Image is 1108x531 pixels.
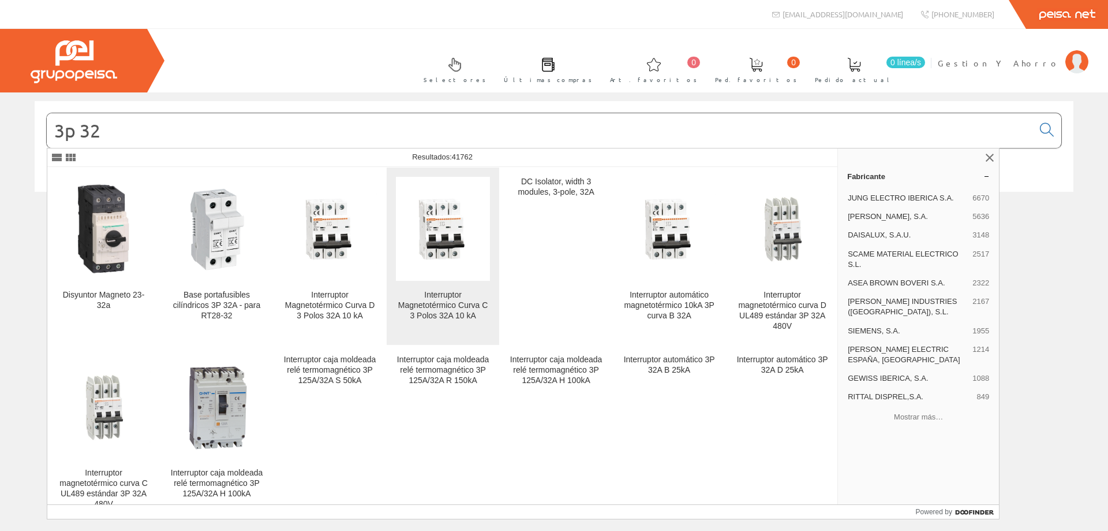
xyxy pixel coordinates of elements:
[787,57,800,68] span: 0
[976,392,989,402] span: 849
[972,373,989,384] span: 1088
[972,230,989,240] span: 3148
[412,153,473,161] span: Resultados:
[492,48,598,90] a: Últimas compras
[848,193,968,203] span: JUNG ELECTRO IBERICA S.A.
[735,194,829,264] img: Interruptor magnetotérmico curva D UL489 estándar 3P 32A 480V
[500,168,612,345] a: DC Isolator, width 3 modules, 3-pole, 32A
[916,507,952,517] span: Powered by
[396,290,490,321] div: Interruptor Magnetotérmico Curva C 3 Polos 32A 10 kA
[848,211,968,222] span: [PERSON_NAME], S.A.
[509,177,603,198] div: DC Isolator, width 3 modules, 3-pole, 32A
[622,194,716,264] img: Interruptor automático magnetotérmico 10kA 3P curva B 32A
[160,346,273,523] a: Interruptor caja moldeada relé termomagnético 3P 125A/32A H 100kA Interruptor caja moldeada relé ...
[848,278,968,288] span: ASEA BROWN BOVERI S.A.
[848,249,968,270] span: SCAME MATERIAL ELECTRICO S.L.
[274,346,386,523] a: Interruptor caja moldeada relé termomagnético 3P 125A/32A S 50kA
[815,74,893,86] span: Pedido actual
[412,48,492,90] a: Selectores
[175,355,259,459] img: Interruptor caja moldeada relé termomagnético 3P 125A/32A H 100kA
[931,9,994,19] span: [PHONE_NUMBER]
[387,346,499,523] a: Interruptor caja moldeada relé termomagnético 3P 125A/32A R 150kA
[886,57,925,68] span: 0 línea/s
[387,168,499,345] a: Interruptor Magnetotérmico Curva C 3 Polos 32A 10 kA Interruptor Magnetotérmico Curva C 3 Polos 3...
[848,230,968,240] span: DAISALUX, S.A.U.
[57,181,151,276] img: Disyuntor Magneto 23-32a
[848,373,968,384] span: GEWISS IBERICA, S.A.
[47,168,160,345] a: Disyuntor Magneto 23-32a Disyuntor Magneto 23-32a
[972,296,989,317] span: 2167
[160,168,273,345] a: Base portafusibles cilíndricos 3P 32A - para RT28-32 Base portafusibles cilíndricos 3P 32A - para...
[283,194,377,264] img: Interruptor Magnetotérmico Curva D 3 Polos 32A 10 kA
[972,326,989,336] span: 1955
[452,153,473,161] span: 41762
[735,355,829,376] div: Interruptor automático 3P 32A D 25kA
[283,290,377,321] div: Interruptor Magnetotérmico Curva D 3 Polos 32A 10 kA
[170,468,264,499] div: Interruptor caja moldeada relé termomagnético 3P 125A/32A H 100kA
[972,344,989,365] span: 1214
[848,296,968,317] span: [PERSON_NAME] INDUSTRIES ([GEOGRAPHIC_DATA]), S.L.
[783,9,903,19] span: [EMAIL_ADDRESS][DOMAIN_NAME]
[47,346,160,523] a: Interruptor magnetotérmico curva C UL489 estándar 3P 32A 480V Interruptor magnetotérmico curva C ...
[424,74,486,86] span: Selectores
[622,290,716,321] div: Interruptor automático magnetotérmico 10kA 3P curva B 32A
[916,505,1000,519] a: Powered by
[848,392,972,402] span: RITTAL DISPREL,S.A.
[726,346,839,523] a: Interruptor automático 3P 32A D 25kA
[57,372,151,442] img: Interruptor magnetotérmico curva C UL489 estándar 3P 32A 480V
[177,177,256,281] img: Base portafusibles cilíndricos 3P 32A - para RT28-32
[504,74,592,86] span: Últimas compras
[687,57,700,68] span: 0
[396,355,490,386] div: Interruptor caja moldeada relé termomagnético 3P 125A/32A R 150kA
[613,346,725,523] a: Interruptor automático 3P 32A B 25kA
[972,193,989,203] span: 6670
[509,355,603,386] div: Interruptor caja moldeada relé termomagnético 3P 125A/32A H 100kA
[47,113,1033,148] input: Buscar...
[972,211,989,222] span: 5636
[726,168,839,345] a: Interruptor magnetotérmico curva D UL489 estándar 3P 32A 480V Interruptor magnetotérmico curva D ...
[938,48,1088,59] a: Gestion Y Ahorro
[843,407,994,426] button: Mostrar más…
[938,57,1060,69] span: Gestion Y Ahorro
[35,206,1073,216] div: © Grupo Peisa
[170,290,264,321] div: Base portafusibles cilíndricos 3P 32A - para RT28-32
[274,168,386,345] a: Interruptor Magnetotérmico Curva D 3 Polos 32A 10 kA Interruptor Magnetotérmico Curva D 3 Polos 3...
[500,346,612,523] a: Interruptor caja moldeada relé termomagnético 3P 125A/32A H 100kA
[622,355,716,376] div: Interruptor automático 3P 32A B 25kA
[396,194,490,264] img: Interruptor Magnetotérmico Curva C 3 Polos 32A 10 kA
[715,74,797,86] span: Ped. favoritos
[613,168,725,345] a: Interruptor automático magnetotérmico 10kA 3P curva B 32A Interruptor automático magnetotérmico 1...
[848,344,968,365] span: [PERSON_NAME] ELECTRIC ESPAÑA, [GEOGRAPHIC_DATA]
[735,290,829,332] div: Interruptor magnetotérmico curva D UL489 estándar 3P 32A 480V
[57,468,151,510] div: Interruptor magnetotérmico curva C UL489 estándar 3P 32A 480V
[972,249,989,270] span: 2517
[610,74,697,86] span: Art. favoritos
[972,278,989,288] span: 2322
[57,290,151,311] div: Disyuntor Magneto 23-32a
[838,167,999,185] a: Fabricante
[31,40,117,83] img: Grupo Peisa
[283,355,377,386] div: Interruptor caja moldeada relé termomagnético 3P 125A/32A S 50kA
[848,326,968,336] span: SIEMENS, S.A.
